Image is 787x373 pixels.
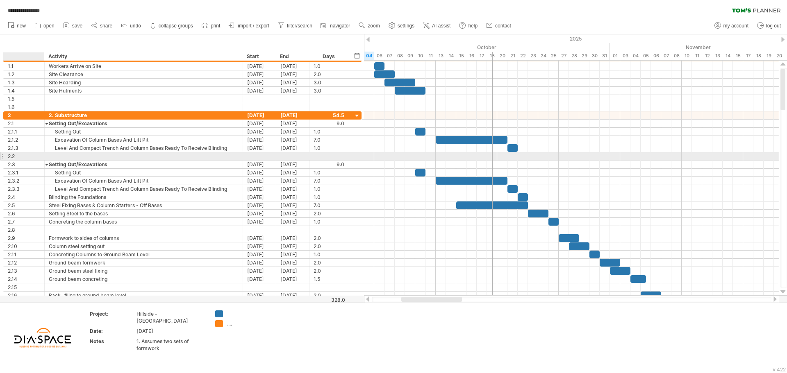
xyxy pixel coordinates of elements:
div: Saturday, 1 November 2025 [610,52,620,60]
span: share [100,23,112,29]
a: share [89,20,115,31]
div: Formwork to sides of columns [49,234,239,242]
div: 2.0 [314,70,344,78]
div: 2.14 [8,275,44,283]
div: Start [247,52,271,61]
div: [DATE] [276,120,309,127]
strong: collapse groups [159,23,193,29]
div: 2.0 [314,234,344,242]
div: [DATE] [243,251,276,258]
div: Level And Compact Trench And Column Bases Ready To Receive Blinding [49,185,239,193]
div: [DATE] [243,128,276,136]
div: Concreting the column bases [49,218,239,226]
div: Thursday, 13 November 2025 [712,52,723,60]
span: navigator [330,23,350,29]
div: [DATE] [243,144,276,152]
div: 3.0 [314,79,344,86]
div: Tuesday, 7 October 2025 [384,52,395,60]
span: my account [723,23,748,29]
div: Saturday, 15 November 2025 [733,52,743,60]
div: Notes [90,338,135,345]
div: [DATE] [276,242,309,250]
div: Thursday, 23 October 2025 [528,52,538,60]
div: Friday, 24 October 2025 [538,52,548,60]
div: Monday, 6 October 2025 [374,52,384,60]
a: my account [712,20,751,31]
div: 2.12 [8,259,44,267]
div: 1.0 [314,218,344,226]
div: [DATE] [136,328,205,335]
div: 2.13 [8,267,44,275]
div: Excavation Of Column Bases And Lift Pit [49,177,239,185]
div: [DATE] [243,275,276,283]
div: [DATE] [243,185,276,193]
div: 1.0 [314,169,344,176]
div: 2.6 [8,210,44,217]
div: [DATE] [276,161,309,168]
div: [DATE] [276,136,309,144]
div: 2.1.1 [8,128,44,136]
div: 2.2 [8,152,44,160]
div: [DATE] [276,259,309,267]
div: [DATE] [243,218,276,226]
span: open [43,23,55,29]
div: [DATE] [276,111,309,119]
span: help [468,23,478,29]
div: Site Hutments [49,87,239,95]
div: 2.0 [314,259,344,267]
div: Date: [90,328,135,335]
a: log out [755,20,783,31]
div: Saturday, 8 November 2025 [671,52,682,60]
div: 2.15 [8,283,44,291]
div: 2.1 [8,120,44,127]
div: End [280,52,305,61]
span: undo [130,23,141,29]
div: Days [309,52,348,61]
span: settings [398,23,414,29]
div: 2.3.3 [8,185,44,193]
div: [DATE] [243,70,276,78]
span: import / export [238,23,269,29]
div: 2.0 [314,267,344,275]
img: 4b7ff39a-4d23-43f2-9e75-1bac35ea6f13.png [5,310,80,364]
div: Friday, 10 October 2025 [415,52,425,60]
div: Tuesday, 4 November 2025 [630,52,641,60]
div: Wednesday, 8 October 2025 [395,52,405,60]
div: [DATE] [276,70,309,78]
a: collapse groups [148,20,196,31]
div: [DATE] [276,144,309,152]
div: 1.0 [314,251,344,258]
div: Setting Out [49,128,239,136]
div: Level And Compact Trench And Column Bases Ready To Receive Blinding [49,144,239,152]
div: [DATE] [276,275,309,283]
a: undo [119,20,143,31]
div: 7.0 [314,177,344,185]
div: 328.0 [310,297,345,303]
div: Friday, 17 October 2025 [477,52,487,60]
span: new [17,23,26,29]
a: filter/search [276,20,315,31]
div: [DATE] [276,79,309,86]
span: AI assist [432,23,450,29]
div: 1.5 [8,95,44,103]
div: [DATE] [276,267,309,275]
div: [DATE] [243,177,276,185]
div: Tuesday, 28 October 2025 [569,52,579,60]
span: zoom [368,23,380,29]
div: [DATE] [243,79,276,86]
div: 1.0 [314,185,344,193]
div: [DATE] [276,177,309,185]
div: 7.0 [314,201,344,209]
div: Thursday, 20 November 2025 [774,52,784,60]
div: [DATE] [243,201,276,209]
div: Saturday, 11 October 2025 [425,52,436,60]
div: 1. Assumes two sets of formwork [136,338,205,352]
div: [DATE] [243,267,276,275]
div: 2.1.3 [8,144,44,152]
div: 2 [8,111,44,119]
div: Concreting Columns to Ground Beam Level [49,251,239,258]
div: [DATE] [243,169,276,176]
span: filter/search [287,23,312,29]
div: [DATE] [276,193,309,201]
div: [DATE] [243,193,276,201]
